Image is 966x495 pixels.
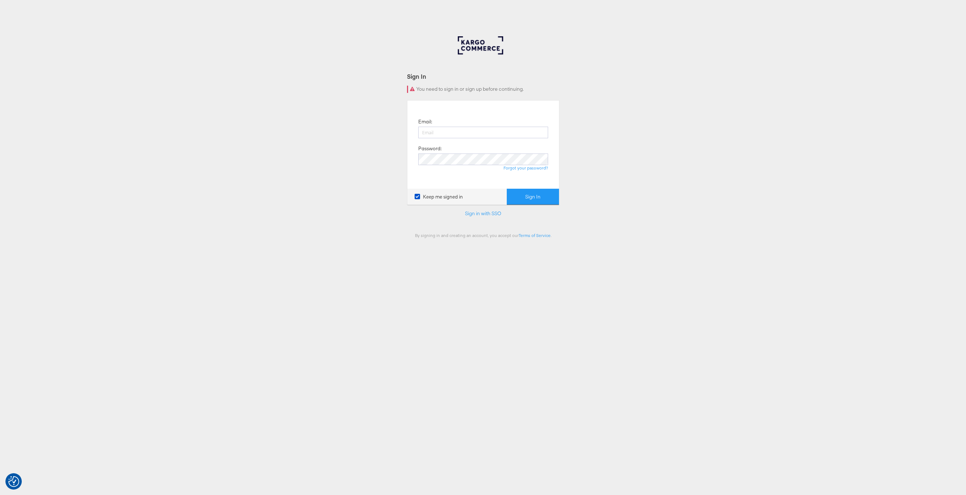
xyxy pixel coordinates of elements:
[465,210,501,217] a: Sign in with SSO
[8,476,19,487] img: Revisit consent button
[507,189,559,205] button: Sign In
[407,233,559,238] div: By signing in and creating an account, you accept our .
[8,476,19,487] button: Consent Preferences
[418,127,548,138] input: Email
[407,86,559,93] div: You need to sign in or sign up before continuing.
[503,165,548,171] a: Forgot your password?
[519,233,551,238] a: Terms of Service
[415,193,463,200] label: Keep me signed in
[407,72,559,81] div: Sign In
[418,118,432,125] label: Email:
[418,145,441,152] label: Password:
